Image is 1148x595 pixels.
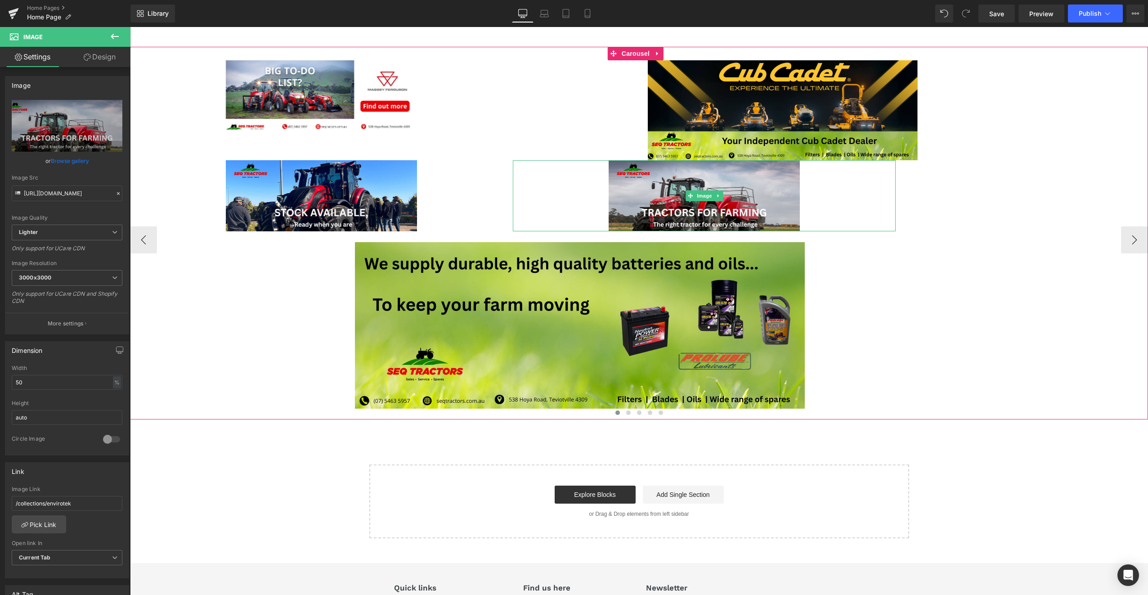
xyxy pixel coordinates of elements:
div: or [12,156,122,166]
div: Image Resolution [12,260,122,266]
div: Only support for UCare CDN [12,245,122,258]
div: Circle Image [12,435,94,445]
div: Dimension [12,342,43,354]
button: More settings [5,313,129,334]
input: auto [12,375,122,390]
span: Image [23,33,43,41]
p: or Drag & Drop elements from left sidebar [254,484,765,490]
b: Current Tab [19,554,51,561]
a: Expand / Collapse [583,163,593,174]
div: Image Src [12,175,122,181]
a: Tablet [555,5,577,23]
span: Image [565,163,584,174]
span: Save [989,9,1004,18]
a: Pick Link [12,515,66,533]
a: Expand / Collapse [522,20,534,33]
b: Lighter [19,229,38,235]
p: Find us here [393,556,491,565]
a: Home Pages [27,5,130,12]
div: Only support for UCare CDN and Shopify CDN [12,290,122,311]
b: 3000x3000 [19,274,51,281]
div: Link [12,463,24,475]
button: Redo [957,5,975,23]
p: Quick links [264,556,316,565]
button: More [1126,5,1144,23]
span: Library [148,9,169,18]
div: Width [12,365,122,371]
div: Open Intercom Messenger [1117,564,1139,586]
div: Height [12,400,122,406]
div: Image [12,77,31,89]
button: Publish [1068,5,1123,23]
a: Preview [1018,5,1064,23]
input: Link [12,185,122,201]
span: Preview [1029,9,1054,18]
span: Home Page [27,14,61,21]
div: Image Quality [12,215,122,221]
p: More settings [48,320,84,328]
a: Browse gallery [51,153,89,169]
div: % [113,376,121,388]
a: New Library [130,5,175,23]
p: Newsletter [516,556,754,565]
span: Carousel [489,20,522,33]
button: Undo [935,5,953,23]
a: Mobile [577,5,598,23]
div: Open link In [12,540,122,546]
a: Laptop [534,5,555,23]
a: Desktop [512,5,534,23]
a: Design [67,47,132,67]
input: auto [12,410,122,425]
a: Add Single Section [513,459,594,477]
input: https://your-shop.myshopify.com [12,496,122,511]
a: Explore Blocks [425,459,506,477]
div: Image Link [12,486,122,492]
span: Publish [1079,10,1101,17]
